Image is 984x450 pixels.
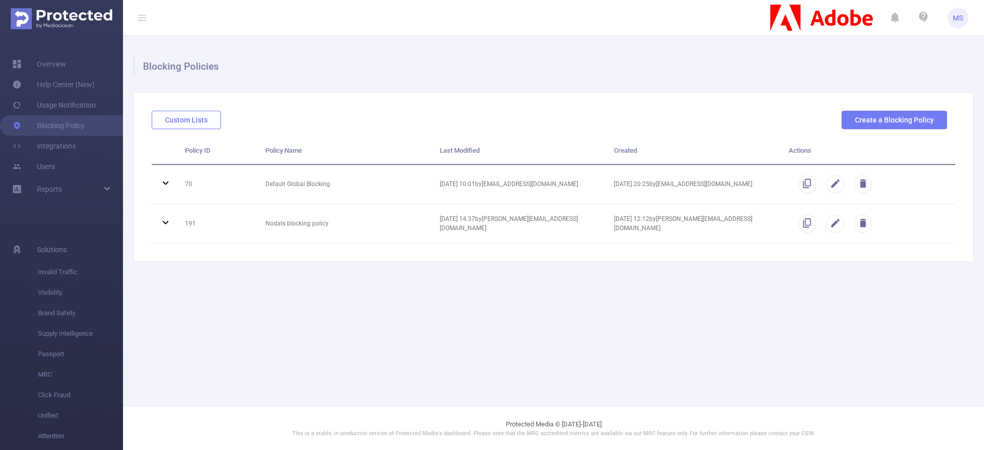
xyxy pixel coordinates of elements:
span: [DATE] 12:12 by [PERSON_NAME][EMAIL_ADDRESS][DOMAIN_NAME] [614,215,752,232]
td: 191 [177,204,258,243]
a: Users [12,156,55,177]
span: Visibility [38,282,123,303]
span: Unified [38,405,123,426]
button: Custom Lists [152,111,221,129]
a: Usage Notification [12,95,96,115]
td: Nodals blocking policy [258,204,432,243]
span: MS [953,8,963,28]
span: Created [614,147,637,154]
span: MRC [38,364,123,385]
p: This is a stable, in production version of Protected Media's dashboard. Please note that the MRC ... [149,429,958,438]
span: Attention [38,426,123,446]
a: Help Center (New) [12,74,95,95]
img: Protected Media [11,8,112,29]
a: Reports [37,179,62,199]
span: Policy Name [265,147,302,154]
footer: Protected Media © [DATE]-[DATE] [123,406,984,450]
span: [DATE] 14:37 by [PERSON_NAME][EMAIL_ADDRESS][DOMAIN_NAME] [440,215,578,232]
a: Blocking Policy [12,115,85,136]
span: Supply Intelligence [38,323,123,344]
span: Actions [789,147,811,154]
a: Integrations [12,136,76,156]
span: Brand Safety [38,303,123,323]
span: [DATE] 20:25 by [EMAIL_ADDRESS][DOMAIN_NAME] [614,180,752,188]
button: Create a Blocking Policy [842,111,947,129]
span: Reports [37,185,62,193]
span: Last Modified [440,147,480,154]
a: Custom Lists [152,116,221,124]
td: Default Global Blocking [258,165,432,204]
a: Overview [12,54,66,74]
span: Click Fraud [38,385,123,405]
td: 70 [177,165,258,204]
h1: Blocking Policies [133,56,965,77]
span: Solutions [37,239,67,260]
span: Passport [38,344,123,364]
span: Invalid Traffic [38,262,123,282]
span: [DATE] 10:01 by [EMAIL_ADDRESS][DOMAIN_NAME] [440,180,578,188]
span: Policy ID [185,147,210,154]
